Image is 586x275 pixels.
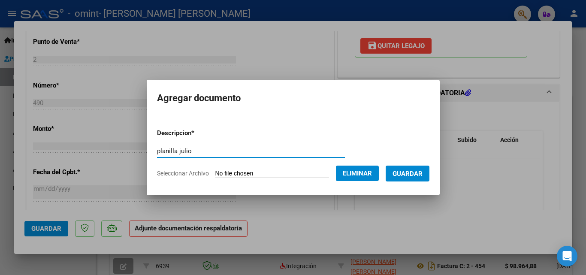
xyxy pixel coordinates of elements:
[157,90,429,106] h2: Agregar documento
[157,128,239,138] p: Descripcion
[393,170,423,178] span: Guardar
[157,170,209,177] span: Seleccionar Archivo
[557,246,577,266] div: Open Intercom Messenger
[386,166,429,181] button: Guardar
[343,169,372,177] span: Eliminar
[336,166,379,181] button: Eliminar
